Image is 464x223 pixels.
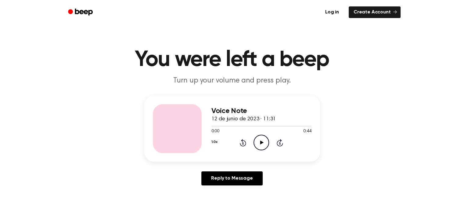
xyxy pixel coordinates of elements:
[211,137,218,147] button: 1.0x
[211,107,311,115] h3: Voice Note
[303,128,311,135] span: 0:44
[115,76,349,86] p: Turn up your volume and press play.
[319,5,345,19] a: Log in
[211,128,219,135] span: 0:00
[211,116,276,122] span: 12 de junio de 2023 · 11:31
[201,171,262,185] a: Reply to Message
[349,6,401,18] a: Create Account
[64,6,98,18] a: Beep
[76,49,388,71] h1: You were left a beep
